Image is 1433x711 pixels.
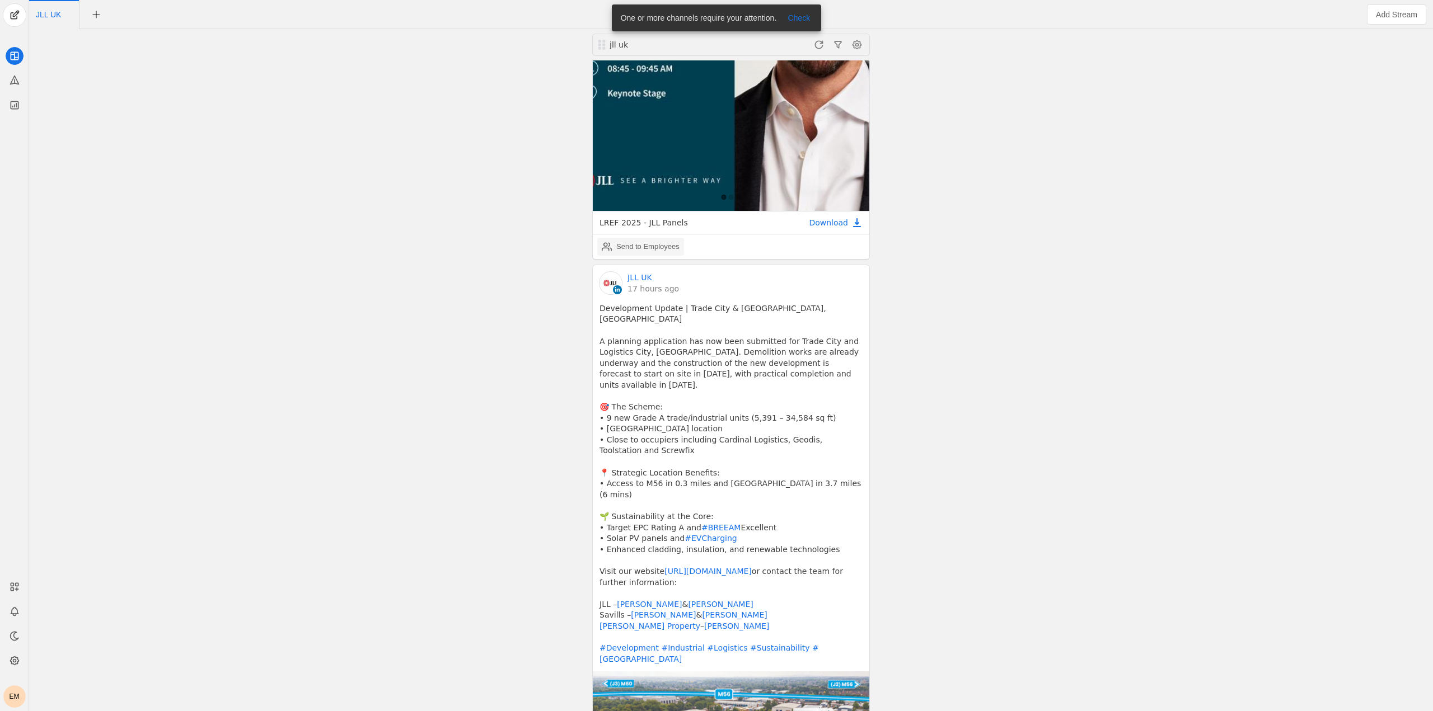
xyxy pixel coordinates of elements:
a: Download [809,217,863,228]
button: EM [3,685,26,708]
div: One or more channels require your attention. [612,4,781,31]
span: Download [809,217,848,228]
a: #BREEAM [701,523,741,532]
div: jll uk [608,39,743,50]
a: [PERSON_NAME] [617,600,682,609]
pre: Development Update | Trade City & [GEOGRAPHIC_DATA], [GEOGRAPHIC_DATA] A planning application has... [600,303,863,665]
div: Send to Employees [616,241,680,252]
a: [URL][DOMAIN_NAME] [664,567,752,576]
span: Add Stream [1376,9,1417,20]
span: Check [788,12,810,23]
span: Click to edit name [36,11,61,18]
a: #Sustainability [750,643,810,652]
div: LREF 2025 - JLL Panels [600,217,731,228]
a: JLL UK [627,272,652,283]
a: #Development [600,643,659,652]
a: #EVCharging [685,534,737,543]
button: Send to Employees [597,238,684,256]
a: [PERSON_NAME] [704,621,769,630]
button: Check [781,11,817,25]
a: [PERSON_NAME] Property [600,621,700,630]
button: Add Stream [1367,4,1426,25]
a: #Industrial [661,643,704,652]
a: [PERSON_NAME] [702,610,767,619]
a: 17 hours ago [627,283,679,294]
a: [PERSON_NAME] [631,610,696,619]
a: #Logistics [707,643,747,652]
a: [PERSON_NAME] [688,600,753,609]
img: cache [600,272,622,294]
app-icon-button: New Tab [86,10,106,18]
div: jll uk [610,39,743,50]
a: #[GEOGRAPHIC_DATA] [600,643,819,663]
